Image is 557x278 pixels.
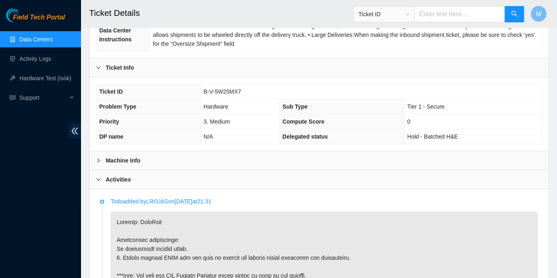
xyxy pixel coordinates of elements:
[68,124,81,139] span: double-left
[204,118,230,125] span: 3. Medium
[282,103,307,110] span: Sub Type
[96,65,101,70] span: right
[19,36,53,43] a: Data Centers
[10,95,15,101] span: read
[99,88,123,95] span: Ticket ID
[6,15,65,25] a: Akamai TechnologiesField Tech Portal
[408,133,458,140] span: Hold - Batched H&E
[408,118,411,125] span: 0
[414,6,505,22] input: Enter text here...
[204,133,213,140] span: N/A
[511,11,518,18] span: search
[204,88,241,95] span: B-V-5W25MX7
[282,133,328,140] span: Delegated status
[153,23,535,47] span: see attachment for additional details The loading dock truck length is 53 ft, and the loading doc...
[111,197,538,206] p: Todo added by LROJAS on [DATE] at 21:31
[99,118,119,125] span: Priority
[19,56,51,62] a: Activity Logs
[99,103,137,110] span: Problem Type
[204,103,228,110] span: Hardware
[13,14,65,21] span: Field Tech Portal
[99,133,124,140] span: DP name
[19,75,71,81] a: Hardware Test (isok)
[90,58,548,77] div: Ticket Info
[90,151,548,170] div: Machine Info
[505,6,524,22] button: search
[408,103,445,110] span: Tier 1 - Secure
[106,175,131,184] b: Activities
[282,118,324,125] span: Compute Score
[96,177,101,182] span: right
[96,158,101,163] span: right
[90,170,548,189] div: Activities
[531,6,547,22] button: M
[106,156,141,165] b: Machine Info
[536,9,541,19] span: M
[359,8,410,20] span: Ticket ID
[106,63,134,72] b: Ticket Info
[6,8,41,22] img: Akamai Technologies
[19,90,67,106] span: Support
